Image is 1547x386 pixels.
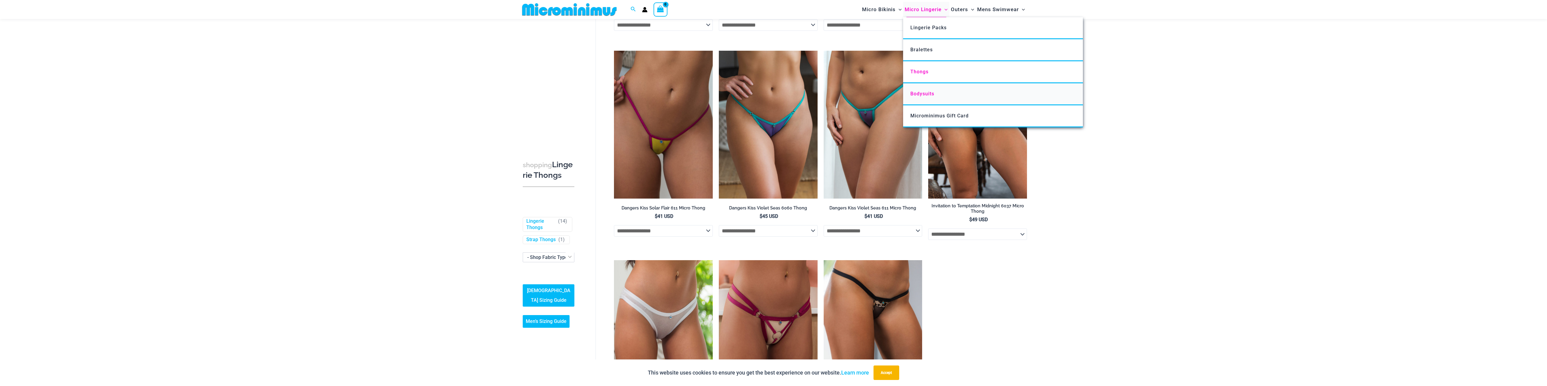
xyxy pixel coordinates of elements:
a: Bralettes [903,39,1083,61]
span: ( ) [558,237,565,243]
h2: Invitation to Temptation Midnight 6037 Micro Thong [928,203,1027,214]
span: Mens Swimwear [977,2,1019,17]
a: [DEMOGRAPHIC_DATA] Sizing Guide [523,284,574,307]
bdi: 41 USD [864,213,883,219]
a: Account icon link [642,7,648,12]
a: View Shopping Cart, empty [654,2,667,16]
nav: Site Navigation [860,1,1027,18]
bdi: 41 USD [655,213,673,219]
span: Menu Toggle [941,2,948,17]
a: Bodysuits [903,83,1083,105]
span: Bodysuits [910,91,934,97]
bdi: 49 USD [969,217,988,222]
span: $ [655,213,657,219]
span: - Shop Fabric Type [527,254,568,260]
a: Thongs [903,61,1083,83]
img: MM SHOP LOGO FLAT [520,3,619,16]
a: Mens SwimwearMenu ToggleMenu Toggle [976,2,1026,17]
a: Strap Thongs [526,237,556,243]
a: Dangers Kiss Violet Seas 611 Micro Thong [824,205,922,213]
span: Menu Toggle [1019,2,1025,17]
a: Men’s Sizing Guide [523,315,570,328]
span: ( ) [558,218,567,231]
span: Microminimus Gift Card [910,113,969,119]
h2: Dangers Kiss Solar Flair 611 Micro Thong [614,205,713,211]
span: Menu Toggle [968,2,974,17]
iframe: TrustedSite Certified [523,20,577,141]
span: Outers [951,2,968,17]
a: Micro LingerieMenu ToggleMenu Toggle [903,2,949,17]
h2: Dangers Kiss Violet Seas 611 Micro Thong [824,205,922,211]
a: Lingerie Thongs [526,218,555,231]
h2: Dangers Kiss Violet Seas 6060 Thong [719,205,818,211]
button: Accept [874,365,899,380]
a: Dangers Kiss Violet Seas 6060 Thong [719,205,818,213]
a: Microminimus Gift Card [903,105,1083,127]
p: This website uses cookies to ensure you get the best experience on our website. [648,368,869,377]
a: Dangers Kiss Violet Seas 611 Micro 01Dangers Kiss Violet Seas 1060 Bra 611 Micro 05Dangers Kiss V... [824,51,922,199]
a: Dangers Kiss Solar Flair 611 Micro Thong [614,205,713,213]
a: Search icon link [631,6,636,13]
a: Dangers Kiss Violet Seas 6060 Thong 01Dangers Kiss Violet Seas 6060 Thong 02Dangers Kiss Violet S... [719,51,818,199]
span: Lingerie Packs [910,25,947,30]
span: shopping [523,161,552,169]
span: $ [760,213,762,219]
a: Micro BikinisMenu ToggleMenu Toggle [861,2,903,17]
span: Thongs [910,69,929,75]
h3: Lingerie Thongs [523,160,574,180]
a: OutersMenu ToggleMenu Toggle [949,2,976,17]
span: 14 [560,218,565,224]
img: Dangers Kiss Solar Flair 611 Micro 01 [614,51,713,199]
span: $ [864,213,867,219]
span: Micro Lingerie [905,2,941,17]
bdi: 45 USD [760,213,778,219]
span: $ [969,217,972,222]
img: Dangers Kiss Violet Seas 6060 Thong 01 [719,51,818,199]
span: Micro Bikinis [862,2,896,17]
a: Lingerie Packs [903,17,1083,39]
a: Invitation to Temptation Midnight 6037 Micro Thong [928,203,1027,217]
img: Dangers Kiss Violet Seas 611 Micro 01 [824,51,922,199]
span: Bralettes [910,47,933,53]
span: - Shop Fabric Type [523,252,574,262]
a: Learn more [841,369,869,376]
span: 1 [560,237,563,243]
span: Menu Toggle [896,2,902,17]
a: Dangers Kiss Solar Flair 611 Micro 01Dangers Kiss Solar Flair 611 Micro 02Dangers Kiss Solar Flai... [614,51,713,199]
